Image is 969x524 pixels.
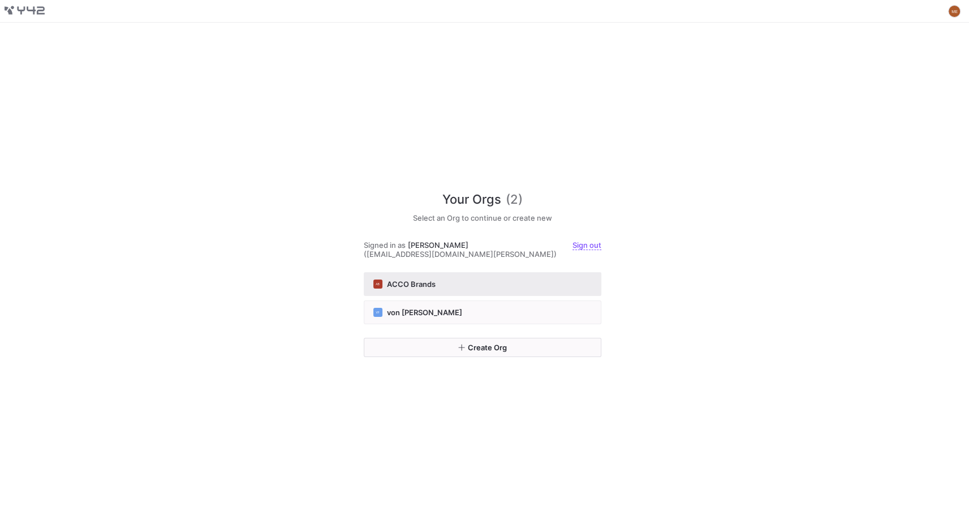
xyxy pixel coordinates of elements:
[364,300,601,324] button: VFvon [PERSON_NAME]
[468,343,507,352] span: Create Org
[364,240,406,250] span: Signed in as
[364,213,601,222] h5: Select an Org to continue or create new
[948,5,961,18] button: ME
[506,190,523,209] span: (2)
[572,240,601,250] a: Sign out
[364,272,601,296] button: ABACCO Brands
[373,280,382,289] div: AB
[373,308,382,317] div: VF
[364,338,601,357] button: Create Org
[364,250,557,259] span: ([EMAIL_ADDRESS][DOMAIN_NAME][PERSON_NAME])
[387,280,436,289] span: ACCO Brands
[442,190,501,209] span: Your Orgs
[408,240,468,250] span: [PERSON_NAME]
[387,308,462,317] span: von [PERSON_NAME]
